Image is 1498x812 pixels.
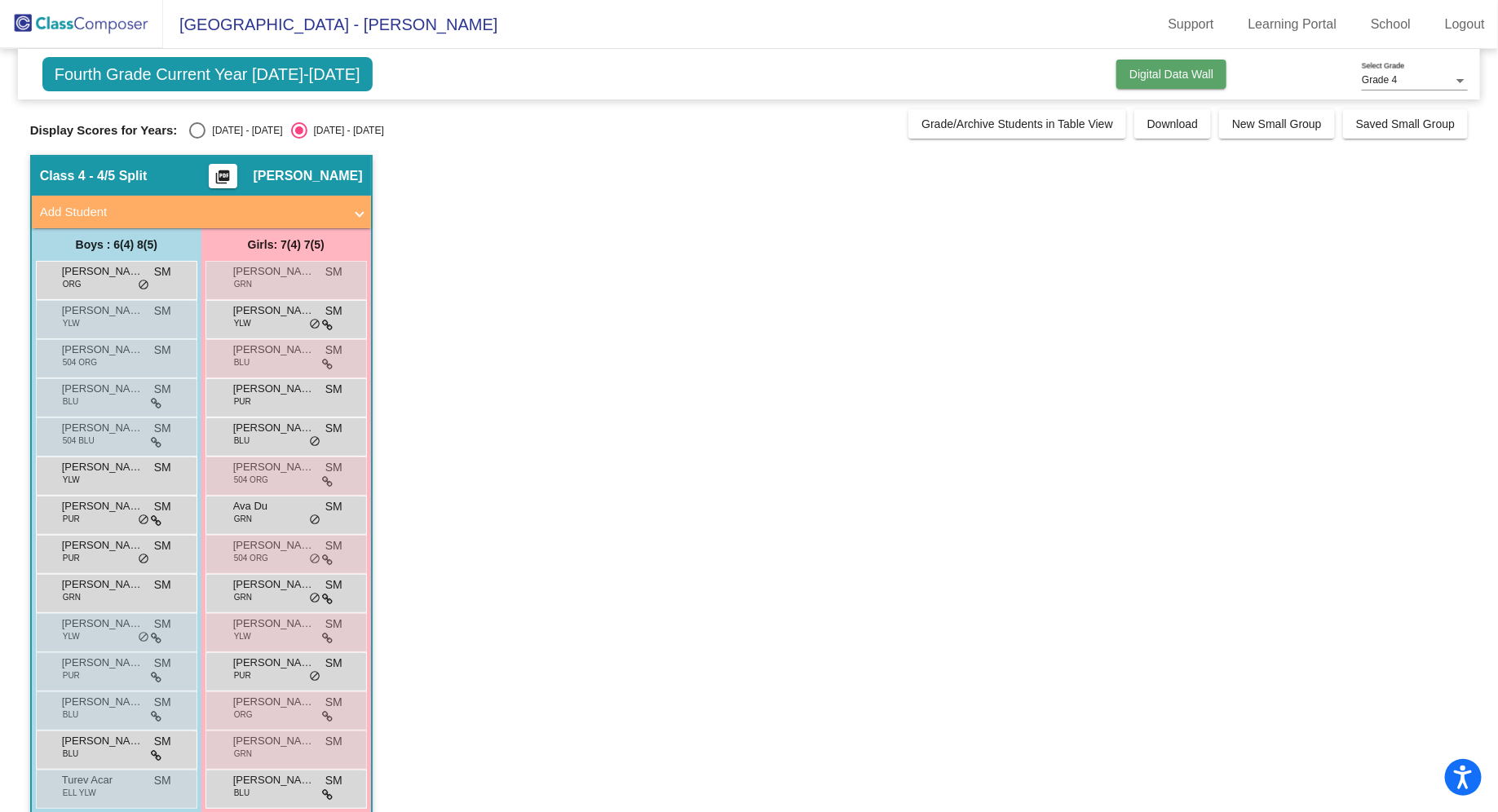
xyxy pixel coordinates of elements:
[234,787,250,799] span: BLU
[63,395,78,408] span: BLU
[154,772,171,789] span: SM
[63,356,97,368] span: 504 ORG
[63,591,81,603] span: GRN
[62,342,144,358] span: [PERSON_NAME] [PERSON_NAME]
[32,196,371,228] mat-expansion-panel-header: Add Student
[1356,117,1455,130] span: Saved Small Group
[325,655,342,672] span: SM
[62,302,144,319] span: [PERSON_NAME]
[63,787,96,799] span: ELL YLW
[233,381,315,397] span: [PERSON_NAME]
[154,576,171,594] span: SM
[233,694,315,710] span: [PERSON_NAME]
[209,164,237,188] button: Print Students Details
[325,420,342,437] span: SM
[213,169,232,192] mat-icon: picture_as_pdf
[233,342,315,358] span: [PERSON_NAME]
[154,498,171,515] span: SM
[1134,109,1211,139] button: Download
[325,263,342,280] span: SM
[325,576,342,594] span: SM
[63,669,80,682] span: PUR
[233,302,315,319] span: [PERSON_NAME]
[234,317,251,329] span: YLW
[234,591,252,603] span: GRN
[62,772,144,788] span: Turev Acar
[307,123,384,138] div: [DATE] - [DATE]
[62,381,144,397] span: [PERSON_NAME]
[63,708,78,721] span: BLU
[325,498,342,515] span: SM
[309,553,320,566] span: do_not_disturb_alt
[254,168,363,184] span: [PERSON_NAME]
[233,655,315,671] span: [PERSON_NAME]
[325,772,342,789] span: SM
[32,228,201,261] div: Boys : 6(4) 8(5)
[233,459,315,475] span: [PERSON_NAME]
[62,420,144,436] span: [PERSON_NAME]
[309,514,320,527] span: do_not_disturb_alt
[62,498,144,514] span: [PERSON_NAME]
[63,317,80,329] span: YLW
[42,57,373,91] span: Fourth Grade Current Year [DATE]-[DATE]
[309,592,320,605] span: do_not_disturb_alt
[154,420,171,437] span: SM
[234,474,268,486] span: 504 ORG
[40,168,148,184] span: Class 4 - 4/5 Split
[234,552,268,564] span: 504 ORG
[154,459,171,476] span: SM
[1147,117,1198,130] span: Download
[63,552,80,564] span: PUR
[325,459,342,476] span: SM
[908,109,1126,139] button: Grade/Archive Students in Table View
[325,616,342,633] span: SM
[233,263,315,280] span: [PERSON_NAME]
[309,318,320,331] span: do_not_disturb_alt
[154,616,171,633] span: SM
[234,630,251,642] span: YLW
[233,420,315,436] span: [PERSON_NAME]
[234,708,253,721] span: ORG
[309,435,320,448] span: do_not_disturb_alt
[233,772,315,788] span: [PERSON_NAME]
[201,228,371,261] div: Girls: 7(4) 7(5)
[138,514,149,527] span: do_not_disturb_alt
[62,576,144,593] span: [PERSON_NAME]
[189,122,383,139] mat-radio-group: Select an option
[1129,68,1213,81] span: Digital Data Wall
[233,576,315,593] span: [PERSON_NAME]
[62,733,144,749] span: [PERSON_NAME]
[234,748,252,760] span: GRN
[62,616,144,632] span: [PERSON_NAME]
[234,513,252,525] span: GRN
[1116,60,1226,89] button: Digital Data Wall
[233,616,315,632] span: [PERSON_NAME]
[1232,117,1322,130] span: New Small Group
[62,537,144,554] span: [PERSON_NAME]
[154,381,171,398] span: SM
[325,381,342,398] span: SM
[154,655,171,672] span: SM
[63,748,78,760] span: BLU
[233,537,315,554] span: [PERSON_NAME]
[234,435,250,447] span: BLU
[154,342,171,359] span: SM
[1343,109,1468,139] button: Saved Small Group
[138,279,149,292] span: do_not_disturb_alt
[309,670,320,683] span: do_not_disturb_alt
[325,537,342,554] span: SM
[63,630,80,642] span: YLW
[1156,11,1227,38] a: Support
[40,203,343,222] mat-panel-title: Add Student
[30,123,178,138] span: Display Scores for Years:
[325,342,342,359] span: SM
[154,694,171,711] span: SM
[234,669,251,682] span: PUR
[62,459,144,475] span: [PERSON_NAME]
[1235,11,1350,38] a: Learning Portal
[138,631,149,644] span: do_not_disturb_alt
[325,302,342,320] span: SM
[154,733,171,750] span: SM
[63,278,82,290] span: ORG
[325,694,342,711] span: SM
